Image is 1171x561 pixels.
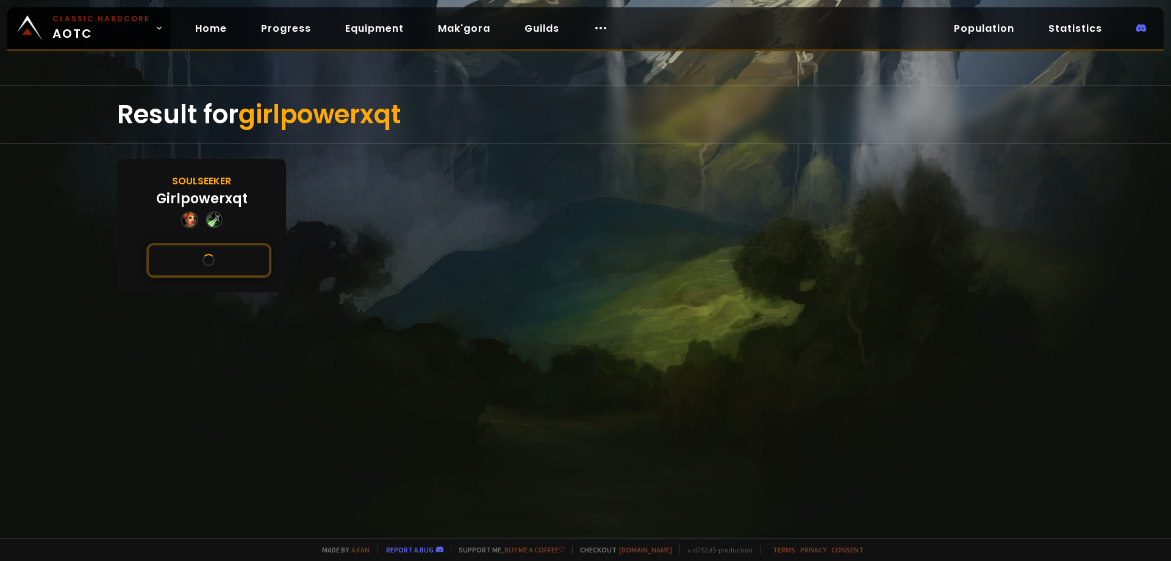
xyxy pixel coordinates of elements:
[451,545,565,554] span: Support me,
[351,545,370,554] a: a fan
[146,243,271,278] button: See this character
[117,86,1054,143] div: Result for
[515,16,569,41] a: Guilds
[251,16,321,41] a: Progress
[238,96,401,132] span: girlpowerxqt
[773,545,795,554] a: Terms
[831,545,864,554] a: Consent
[504,545,565,554] a: Buy me a coffee
[52,13,150,43] span: AOTC
[428,16,500,41] a: Mak'gora
[679,545,753,554] span: v. d752d5 - production
[619,545,672,554] a: [DOMAIN_NAME]
[52,13,150,24] small: Classic Hardcore
[800,545,826,554] a: Privacy
[335,16,414,41] a: Equipment
[172,173,231,189] div: Soulseeker
[7,7,171,49] a: Classic HardcoreAOTC
[944,16,1024,41] a: Population
[156,189,248,209] div: Girlpowerxqt
[1039,16,1112,41] a: Statistics
[386,545,434,554] a: Report a bug
[185,16,237,41] a: Home
[315,545,370,554] span: Made by
[572,545,672,554] span: Checkout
